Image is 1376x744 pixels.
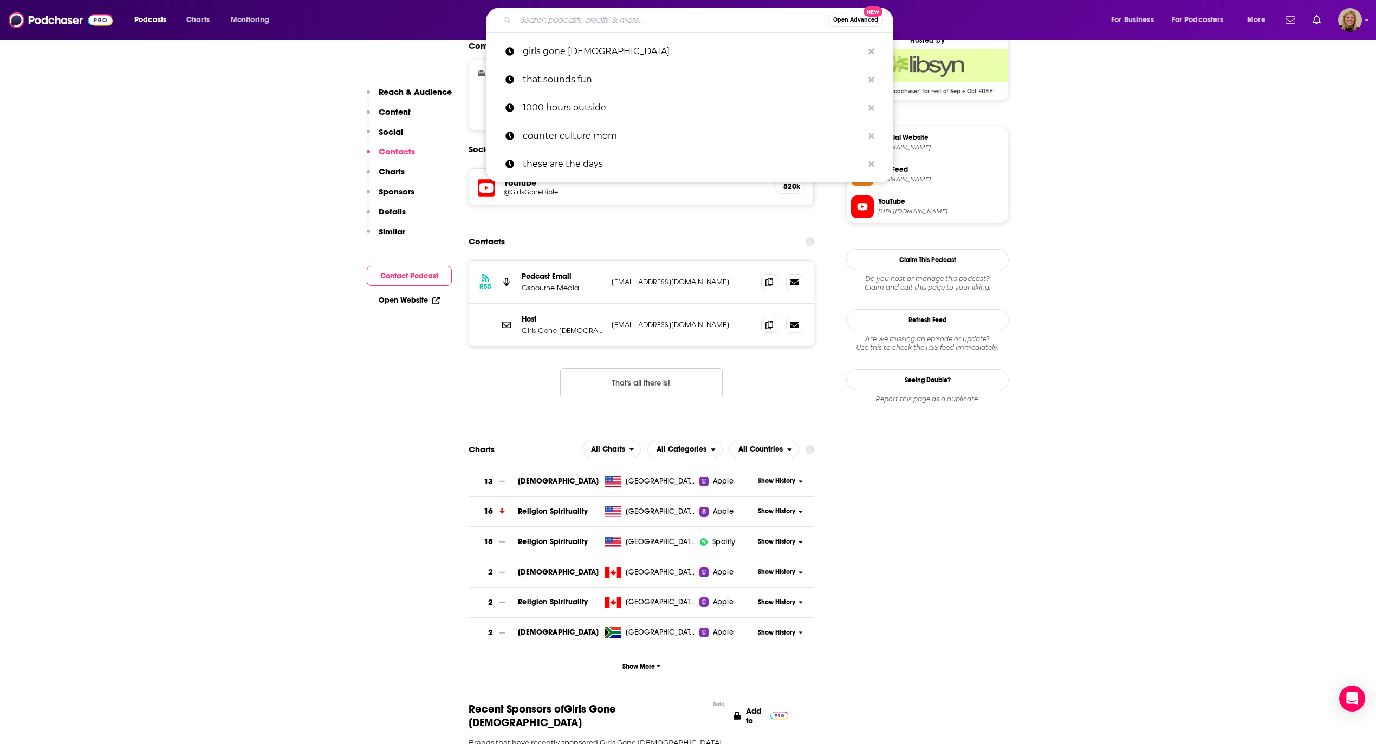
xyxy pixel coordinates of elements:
a: Apple [699,627,754,638]
button: Show History [755,537,807,546]
a: 2 [469,557,518,587]
span: New [864,6,883,17]
button: Social [367,127,403,147]
h3: 2 [488,566,493,578]
span: YouTube [878,197,1004,206]
a: Religion Spirituality [518,537,588,546]
span: Spotify [712,537,735,547]
span: Religion Spirituality [518,507,588,516]
h2: Categories [647,441,723,458]
button: Details [367,206,406,226]
span: Apple [713,506,734,517]
button: Similar [367,226,405,246]
a: Seeing Double? [846,369,1009,390]
h3: 2 [488,596,493,609]
p: Osbourne Media [522,283,603,292]
h3: 16 [484,505,493,518]
p: Sponsors [379,186,414,197]
input: Search podcasts, credits, & more... [516,11,828,29]
a: [GEOGRAPHIC_DATA] [601,597,700,608]
span: All Charts [591,446,625,453]
h5: 520k [783,182,795,191]
span: https://www.youtube.com/@GirlsGoneBible [878,207,1004,216]
button: Show History [755,598,807,607]
p: 1000 hours outside [523,94,863,122]
span: Show History [758,567,795,577]
span: For Business [1111,12,1154,28]
button: Show History [755,567,807,577]
p: [EMAIL_ADDRESS][DOMAIN_NAME] [612,320,752,329]
div: Search podcasts, credits, & more... [496,8,904,32]
a: Podchaser - Follow, Share and Rate Podcasts [9,10,113,30]
h5: Youtube [504,178,765,188]
a: @GirlsGoneBible [504,188,765,196]
div: Are we missing an episode or update? Use this to check the RSS feed immediately. [846,335,1009,352]
a: these are the days [486,150,893,178]
h2: Content [469,41,806,51]
a: girls gone [DEMOGRAPHIC_DATA] [486,37,893,66]
p: Podcast Email [522,272,603,281]
span: All Categories [657,446,706,453]
span: RSS Feed [878,165,1004,174]
a: 2 [469,588,518,617]
span: Show History [758,507,795,516]
span: South Africa [626,627,696,638]
a: [DEMOGRAPHIC_DATA] [518,567,599,577]
span: Show History [758,598,795,607]
div: Open Intercom Messenger [1339,686,1365,712]
img: Pro Logo [770,712,788,720]
a: [GEOGRAPHIC_DATA] [601,476,700,487]
a: Apple [699,506,754,517]
p: Host [522,315,603,324]
button: open menu [1165,11,1239,29]
p: Charts [379,166,405,177]
span: Show History [758,628,795,637]
button: Content [367,107,411,127]
a: 2 [469,618,518,648]
p: Content [379,107,411,117]
button: Show History [755,507,807,516]
span: Open Advanced [833,17,878,23]
button: Refresh Feed [846,309,1009,330]
span: For Podcasters [1172,12,1224,28]
p: counter culture mom [523,122,863,150]
span: Apple [713,597,734,608]
a: YouTube[URL][DOMAIN_NAME] [851,195,1004,218]
img: User Profile [1338,8,1362,32]
a: [DEMOGRAPHIC_DATA] [518,628,599,637]
button: Open AdvancedNew [828,14,883,27]
span: Apple [713,476,734,487]
h2: Countries [729,441,799,458]
p: [EMAIL_ADDRESS][DOMAIN_NAME] [612,277,752,286]
img: iconImage [699,538,708,546]
span: United States [626,506,696,517]
span: Do you host or manage this podcast? [846,275,1009,283]
span: Apple [713,567,734,578]
a: 1000 hours outside [486,94,893,122]
button: Charts [367,166,405,186]
p: that sounds fun [523,66,863,94]
span: Charts [186,12,210,28]
a: 13 [469,467,518,497]
h2: Contacts [469,231,505,252]
a: Religion Spirituality [518,597,588,606]
span: Show More [622,663,661,670]
a: [DEMOGRAPHIC_DATA] [518,477,599,486]
button: Show History [755,477,807,486]
button: open menu [1104,11,1167,29]
button: open menu [729,441,799,458]
span: All Countries [738,446,783,453]
button: Show More [469,656,814,676]
button: open menu [582,441,641,458]
button: open menu [127,11,180,29]
a: Apple [699,597,754,608]
p: Girls Gone [DEMOGRAPHIC_DATA] Podcast [522,326,603,335]
span: Apple [713,627,734,638]
span: feeds.libsyn.com [878,175,1004,184]
span: Use code: 'podchaser' for rest of Sep + Oct FREE! [847,82,1008,95]
span: United States [626,476,696,487]
span: Canada [626,597,696,608]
